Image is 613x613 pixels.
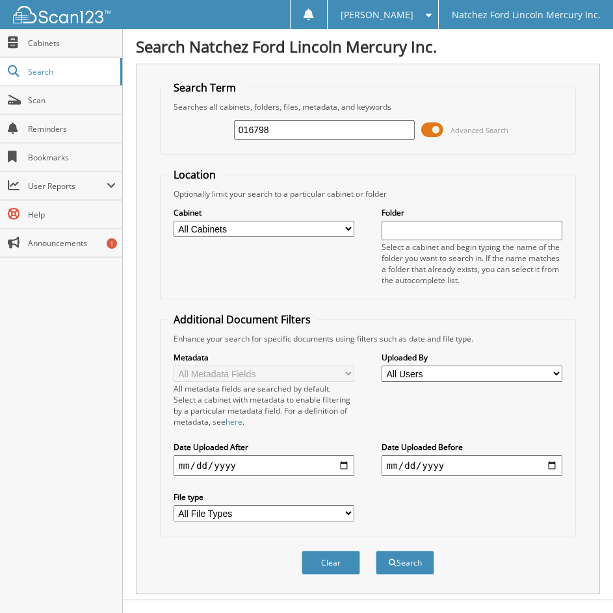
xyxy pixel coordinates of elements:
[28,238,116,249] span: Announcements
[136,36,600,57] h1: Search Natchez Ford Lincoln Mercury Inc.
[382,242,562,286] div: Select a cabinet and begin typing the name of the folder you want to search in. If the name match...
[174,442,354,453] label: Date Uploaded After
[13,6,111,23] img: scan123-logo-white.svg
[167,168,222,182] legend: Location
[28,95,116,106] span: Scan
[376,551,434,575] button: Search
[167,188,569,199] div: Optionally limit your search to a particular cabinet or folder
[167,333,569,344] div: Enhance your search for specific documents using filters such as date and file type.
[28,123,116,134] span: Reminders
[174,352,354,363] label: Metadata
[226,416,242,427] a: here
[174,455,354,476] input: start
[167,312,317,327] legend: Additional Document Filters
[302,551,360,575] button: Clear
[107,238,117,249] div: 1
[382,352,562,363] label: Uploaded By
[341,11,413,19] span: [PERSON_NAME]
[452,11,601,19] span: Natchez Ford Lincoln Mercury Inc.
[382,442,562,453] label: Date Uploaded Before
[174,207,354,218] label: Cabinet
[450,125,508,135] span: Advanced Search
[167,101,569,112] div: Searches all cabinets, folders, files, metadata, and keywords
[167,81,242,95] legend: Search Term
[28,38,116,49] span: Cabinets
[28,152,116,163] span: Bookmarks
[382,455,562,476] input: end
[28,209,116,220] span: Help
[382,207,562,218] label: Folder
[28,181,107,192] span: User Reports
[28,66,114,77] span: Search
[174,492,354,503] label: File type
[174,383,354,427] div: All metadata fields are searched by default. Select a cabinet with metadata to enable filtering b...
